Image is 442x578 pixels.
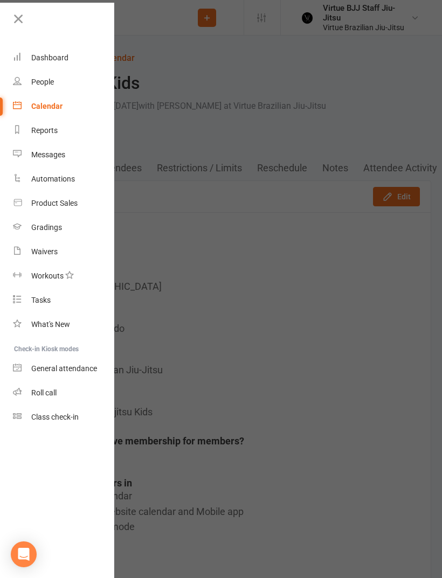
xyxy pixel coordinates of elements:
a: Dashboard [13,46,115,70]
a: Class kiosk mode [13,405,115,429]
a: Roll call [13,381,115,405]
div: People [31,78,54,86]
div: Waivers [31,247,58,256]
div: Tasks [31,296,51,304]
a: Product Sales [13,191,115,215]
div: Open Intercom Messenger [11,541,37,567]
div: Messages [31,150,65,159]
a: Calendar [13,94,115,119]
a: Waivers [13,240,115,264]
a: General attendance kiosk mode [13,357,115,381]
div: Gradings [31,223,62,232]
a: Reports [13,119,115,143]
div: Workouts [31,271,64,280]
a: Messages [13,143,115,167]
a: Gradings [13,215,115,240]
a: What's New [13,312,115,337]
div: General attendance [31,364,97,373]
div: Roll call [31,388,57,397]
a: Automations [13,167,115,191]
div: Product Sales [31,199,78,207]
a: Tasks [13,288,115,312]
div: Reports [31,126,58,135]
a: Workouts [13,264,115,288]
div: Calendar [31,102,63,110]
a: People [13,70,115,94]
div: Dashboard [31,53,68,62]
div: Class check-in [31,413,79,421]
div: Automations [31,175,75,183]
div: What's New [31,320,70,329]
